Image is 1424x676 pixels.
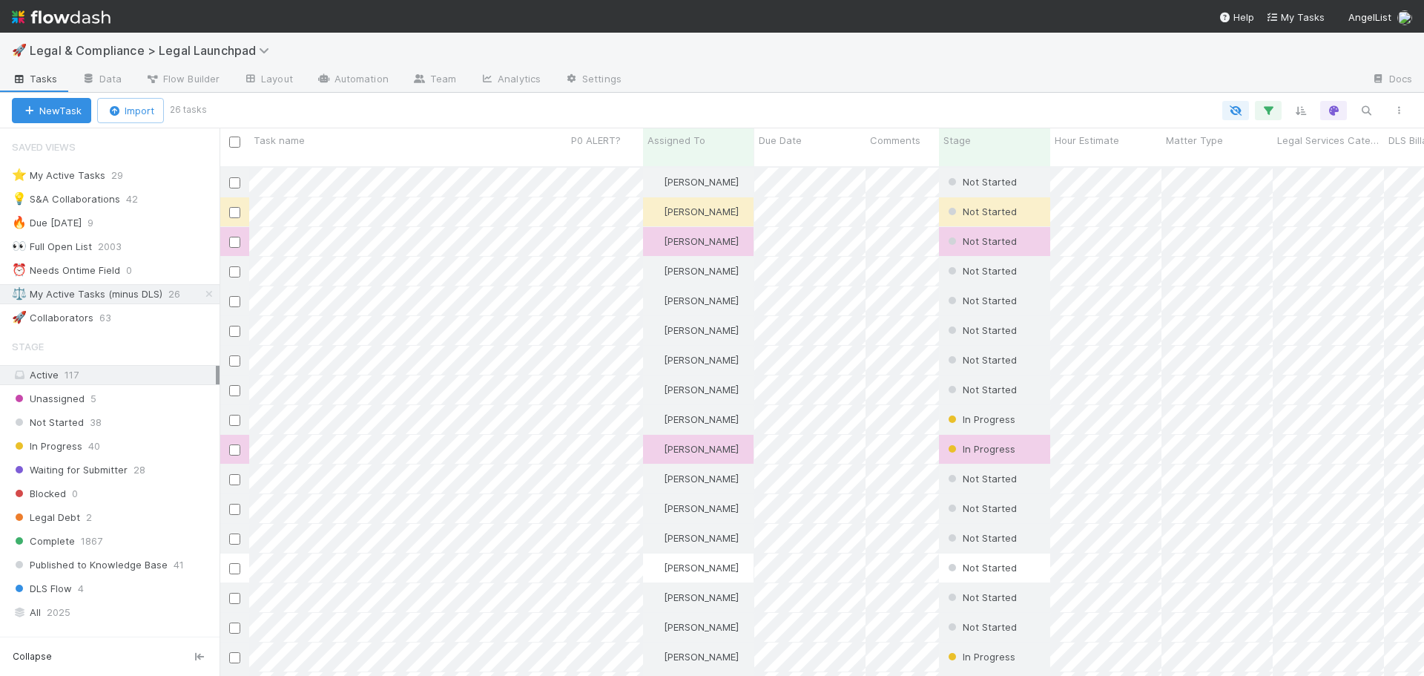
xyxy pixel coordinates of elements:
input: Toggle Row Selected [229,504,240,515]
span: [PERSON_NAME] [664,443,739,455]
span: Blocked [12,485,66,503]
div: Full Open List [12,237,92,256]
span: Saved Views [12,132,76,162]
div: In Progress [945,649,1015,664]
input: Toggle Row Selected [229,652,240,663]
span: [PERSON_NAME] [664,591,739,603]
span: Not Started [945,532,1017,544]
button: Import [97,98,164,123]
span: 40 [88,437,100,456]
div: [PERSON_NAME] [649,412,739,427]
div: In Progress [945,442,1015,456]
span: [PERSON_NAME] [664,235,739,247]
span: AngelList [1348,11,1391,23]
input: Toggle Row Selected [229,444,240,456]
span: Not Started [945,176,1017,188]
span: My Tasks [1266,11,1325,23]
div: Not Started [945,352,1017,367]
input: Toggle Row Selected [229,266,240,278]
span: In Progress [945,413,1015,425]
a: Data [70,68,133,92]
span: 2003 [98,237,136,256]
input: Toggle Row Selected [229,207,240,218]
input: Toggle Row Selected [229,296,240,307]
div: S&A Collaborations [12,190,120,209]
span: Published to Knowledge Base [12,556,168,574]
div: [PERSON_NAME] [649,293,739,308]
input: Toggle Row Selected [229,593,240,604]
img: avatar_ba76ddef-3fd0-4be4-9bc3-126ad567fcd5.png [650,176,662,188]
span: Not Started [945,206,1017,217]
span: Not Started [945,265,1017,277]
div: Not Started [945,263,1017,278]
span: 38 [90,413,102,432]
span: Not Started [945,621,1017,633]
img: avatar_ba76ddef-3fd0-4be4-9bc3-126ad567fcd5.png [1397,10,1412,25]
span: [PERSON_NAME] [664,176,739,188]
div: Help [1219,10,1254,24]
div: Not Started [945,501,1017,516]
span: Not Started [945,384,1017,396]
a: Team [400,68,468,92]
div: [PERSON_NAME] [649,204,739,219]
span: Not Started [945,324,1017,336]
div: [PERSON_NAME] [649,382,739,397]
img: avatar_ba76ddef-3fd0-4be4-9bc3-126ad567fcd5.png [650,324,662,336]
img: avatar_ba76ddef-3fd0-4be4-9bc3-126ad567fcd5.png [650,651,662,663]
div: Not Started [945,204,1017,219]
span: 4 [78,580,84,598]
span: 🔥 [12,216,27,229]
a: Flow Builder [133,68,231,92]
div: Active [12,366,216,384]
span: Not Started [945,473,1017,485]
div: My Active Tasks [12,166,105,185]
div: Not Started [945,560,1017,575]
span: [PERSON_NAME] [664,651,739,663]
span: In Progress [945,651,1015,663]
img: avatar_ba76ddef-3fd0-4be4-9bc3-126ad567fcd5.png [650,443,662,455]
input: Toggle Row Selected [229,623,240,634]
img: avatar_ba76ddef-3fd0-4be4-9bc3-126ad567fcd5.png [650,502,662,514]
span: Not Started [945,591,1017,603]
div: Not Started [945,471,1017,486]
a: Docs [1359,68,1424,92]
a: Analytics [468,68,553,92]
div: [PERSON_NAME] [649,234,739,249]
span: [PERSON_NAME] [664,502,739,514]
span: ⭐ [12,168,27,181]
img: logo-inverted-e16ddd16eac7371096b0.svg [12,4,111,30]
img: avatar_ba76ddef-3fd0-4be4-9bc3-126ad567fcd5.png [650,473,662,485]
div: [PERSON_NAME] [649,501,739,516]
img: avatar_ba76ddef-3fd0-4be4-9bc3-126ad567fcd5.png [650,413,662,425]
span: [PERSON_NAME] [664,206,739,217]
span: Unassigned [12,390,85,408]
span: In Progress [12,437,82,456]
div: [PERSON_NAME] [649,560,739,575]
div: [PERSON_NAME] [649,649,739,664]
span: [PERSON_NAME] [664,265,739,277]
div: [PERSON_NAME] [649,531,739,545]
span: ⏰ [12,263,27,276]
span: In Progress [945,443,1015,455]
img: avatar_ba76ddef-3fd0-4be4-9bc3-126ad567fcd5.png [650,295,662,306]
span: 41 [174,556,184,574]
span: Stage [943,133,971,148]
span: [PERSON_NAME] [664,473,739,485]
small: 26 tasks [170,103,207,117]
span: 2 [86,508,92,527]
span: Assigned To [647,133,705,148]
div: Not Started [945,531,1017,545]
span: 2025 [47,603,70,622]
div: [PERSON_NAME] [649,620,739,634]
img: avatar_ba76ddef-3fd0-4be4-9bc3-126ad567fcd5.png [650,532,662,544]
img: avatar_ba76ddef-3fd0-4be4-9bc3-126ad567fcd5.png [650,265,662,277]
span: 5 [90,390,96,408]
input: Toggle All Rows Selected [229,137,240,148]
input: Toggle Row Selected [229,563,240,574]
span: DLS Flow [12,580,72,598]
span: Collapse [13,650,52,663]
span: [PERSON_NAME] [664,295,739,306]
span: 0 [72,485,78,503]
span: [PERSON_NAME] [664,384,739,396]
input: Toggle Row Selected [229,415,240,426]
